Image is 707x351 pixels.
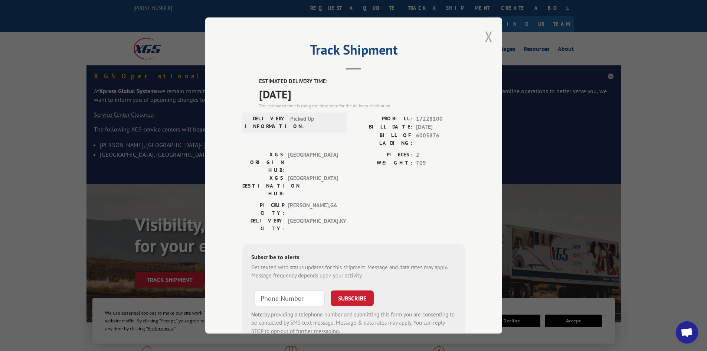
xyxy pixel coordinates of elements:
[354,115,412,123] label: PROBILL:
[242,151,284,174] label: XGS ORIGIN HUB:
[290,115,340,130] span: Picked Up
[416,151,465,159] span: 2
[354,151,412,159] label: PIECES:
[288,201,338,217] span: [PERSON_NAME] , GA
[416,115,465,123] span: 17228100
[242,201,284,217] label: PICKUP CITY:
[416,131,465,147] span: 6005876
[251,311,456,336] div: by providing a telephone number and submitting this form you are consenting to be contacted by SM...
[416,123,465,131] span: [DATE]
[354,131,412,147] label: BILL OF LADING:
[288,151,338,174] span: [GEOGRAPHIC_DATA]
[288,174,338,198] span: [GEOGRAPHIC_DATA]
[288,217,338,233] span: [GEOGRAPHIC_DATA] , KY
[242,45,465,59] h2: Track Shipment
[259,77,465,86] label: ESTIMATED DELIVERY TIME:
[259,86,465,103] span: [DATE]
[251,253,456,263] div: Subscribe to alerts
[485,27,493,46] button: Close modal
[254,290,325,306] input: Phone Number
[251,311,264,318] strong: Note:
[242,174,284,198] label: XGS DESTINATION HUB:
[354,159,412,168] label: WEIGHT:
[251,263,456,280] div: Get texted with status updates for this shipment. Message and data rates may apply. Message frequ...
[245,115,287,130] label: DELIVERY INFORMATION:
[331,290,374,306] button: SUBSCRIBE
[676,321,698,344] a: Open chat
[259,103,465,109] div: The estimated time is using the time zone for the delivery destination.
[416,159,465,168] span: 709
[354,123,412,131] label: BILL DATE:
[242,217,284,233] label: DELIVERY CITY:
